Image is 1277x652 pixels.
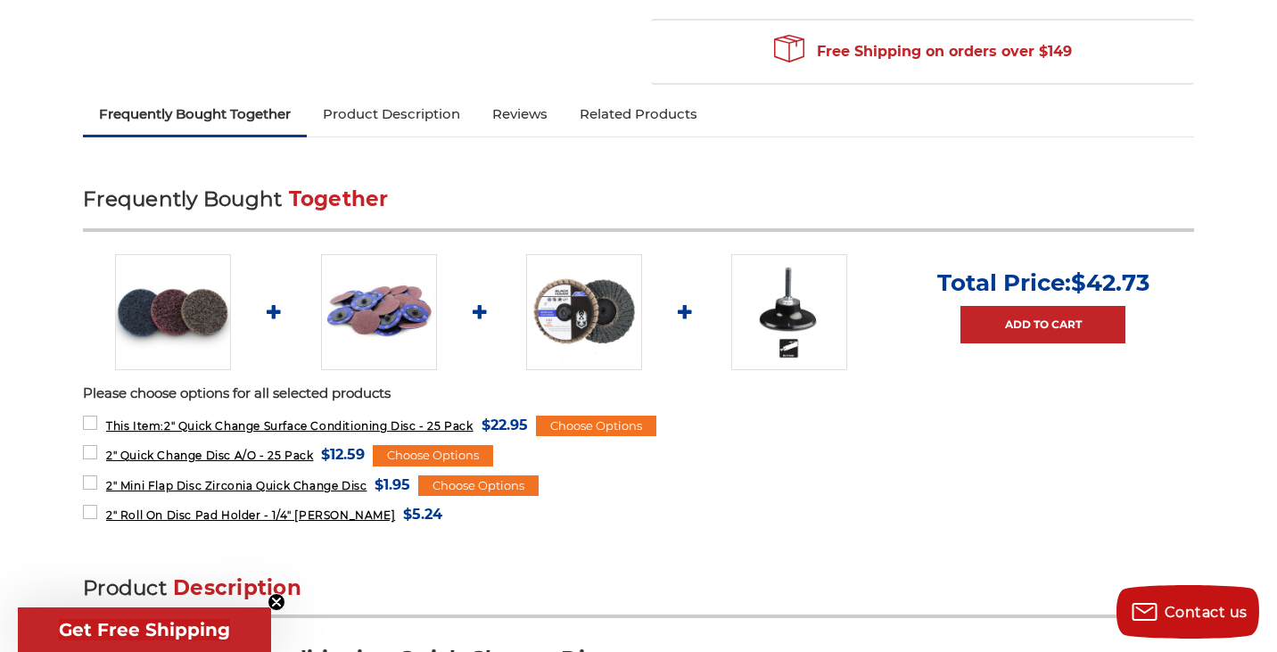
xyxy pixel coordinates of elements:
a: Add to Cart [960,306,1125,343]
span: 2" Quick Change Surface Conditioning Disc - 25 Pack [106,419,474,433]
span: 2" Roll On Disc Pad Holder - 1/4" [PERSON_NAME] [106,508,395,522]
span: Frequently Bought [83,186,282,211]
span: Free Shipping on orders over $149 [774,34,1072,70]
button: Contact us [1116,585,1259,639]
div: Get Free ShippingClose teaser [18,607,271,652]
span: $22.95 [482,413,528,437]
a: Product Description [307,95,476,134]
span: $42.73 [1071,268,1149,297]
span: Together [289,186,389,211]
div: Choose Options [373,445,493,466]
span: $1.95 [375,473,410,497]
button: Close teaser [268,593,285,611]
span: Description [173,575,301,600]
span: 2" Quick Change Disc A/O - 25 Pack [106,449,313,462]
span: Contact us [1165,604,1248,621]
a: Reviews [476,95,564,134]
div: Choose Options [536,416,656,437]
span: Product [83,575,167,600]
span: Get Free Shipping [59,619,230,640]
p: Total Price: [937,268,1149,297]
span: 2" Mini Flap Disc Zirconia Quick Change Disc [106,479,367,492]
span: $12.59 [321,442,365,466]
a: Related Products [564,95,713,134]
a: Frequently Bought Together [83,95,307,134]
strong: This Item: [106,419,164,433]
img: Black Hawk Abrasives 2 inch quick change disc for surface preparation on metals [115,254,231,370]
span: $5.24 [403,502,442,526]
div: Choose Options [418,475,539,497]
p: Please choose options for all selected products [83,384,1194,404]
